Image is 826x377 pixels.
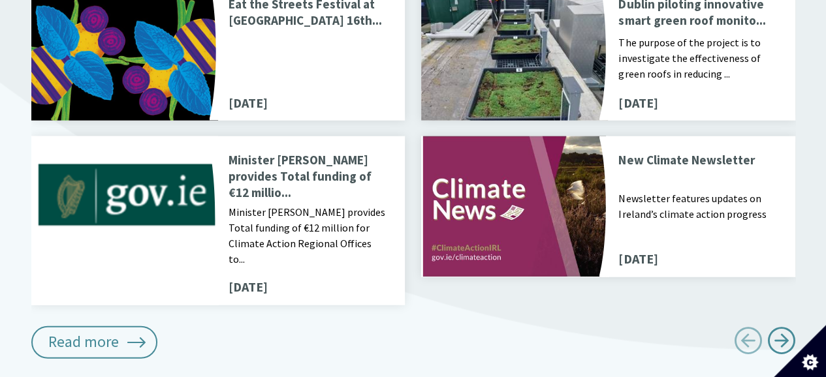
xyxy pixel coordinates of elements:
[618,190,779,239] p: Newsletter features updates on Ireland’s climate action progress
[774,325,826,377] button: Set cookie preferences
[31,326,158,359] a: Read more
[618,93,658,113] span: [DATE]
[421,136,795,277] a: New Climate Newsletter Newsletter features updates on Ireland’s climate action progress [DATE]
[618,249,658,269] span: [DATE]
[229,93,268,113] span: [DATE]
[618,35,779,83] p: The purpose of the project is to investigate the effectiveness of green roofs in reducing ...
[229,277,268,297] span: [DATE]
[618,152,779,187] p: New Climate Newsletter
[229,204,389,267] p: Minister [PERSON_NAME] provides Total funding of €12 million for Climate Action Regional Offices ...
[31,136,405,305] a: Minister [PERSON_NAME] provides Total funding of €12 millio... Minister [PERSON_NAME] provides To...
[229,152,389,201] p: Minister [PERSON_NAME] provides Total funding of €12 millio...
